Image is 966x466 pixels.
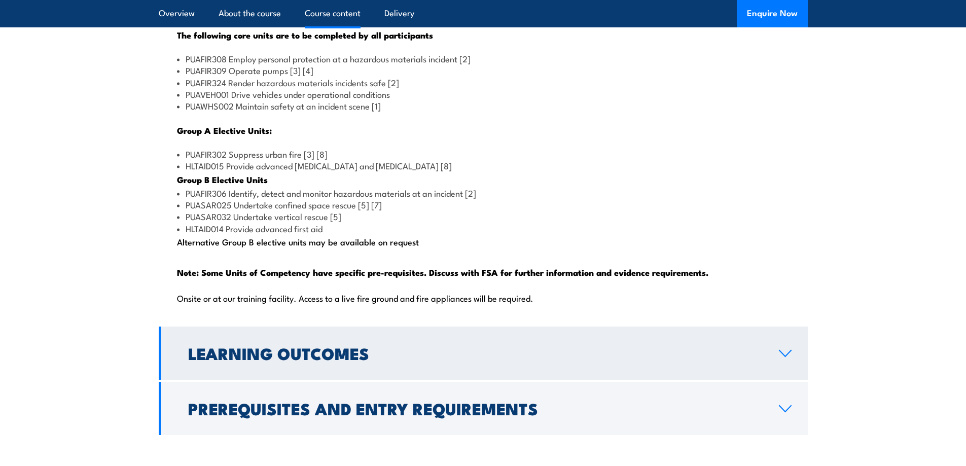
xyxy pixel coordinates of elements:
a: Learning Outcomes [159,327,808,380]
li: PUASAR032 Undertake vertical rescue [5] [177,210,790,222]
li: PUAFIR309 Operate pumps [3] [4] [177,64,790,76]
strong: The following core units are to be completed by all participants [177,28,433,42]
li: PUAVEH001 Drive vehicles under operational conditions [177,88,790,100]
strong: Group B Elective Units [177,173,268,186]
li: PUAFIR308 Employ personal protection at a hazardous materials incident [2] [177,53,790,64]
li: PUAFIR302 Suppress urban fire [3] [8] [177,148,790,160]
h2: Prerequisites and Entry Requirements [188,401,763,415]
h2: Learning Outcomes [188,346,763,360]
strong: Note: Some Units of Competency have specific pre-requisites. Discuss with FSA for further informa... [177,266,708,279]
li: HLTAID015 Provide advanced [MEDICAL_DATA] and [MEDICAL_DATA] [8] [177,160,790,171]
li: HLTAID014 Provide advanced first aid [177,223,790,234]
a: Prerequisites and Entry Requirements [159,382,808,435]
li: PUASAR025 Undertake confined space rescue [5] [7] [177,199,790,210]
li: PUAWHS002 Maintain safety at an incident scene [1] [177,100,790,112]
strong: Group A Elective Units: [177,124,272,137]
li: PUAFIR306 Identify, detect and monitor hazardous materials at an incident [2] [177,187,790,199]
li: PUAFIR324 Render hazardous materials incidents safe [2] [177,77,790,88]
p: Onsite or at our training facility. Access to a live fire ground and fire appliances will be requ... [177,293,790,303]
